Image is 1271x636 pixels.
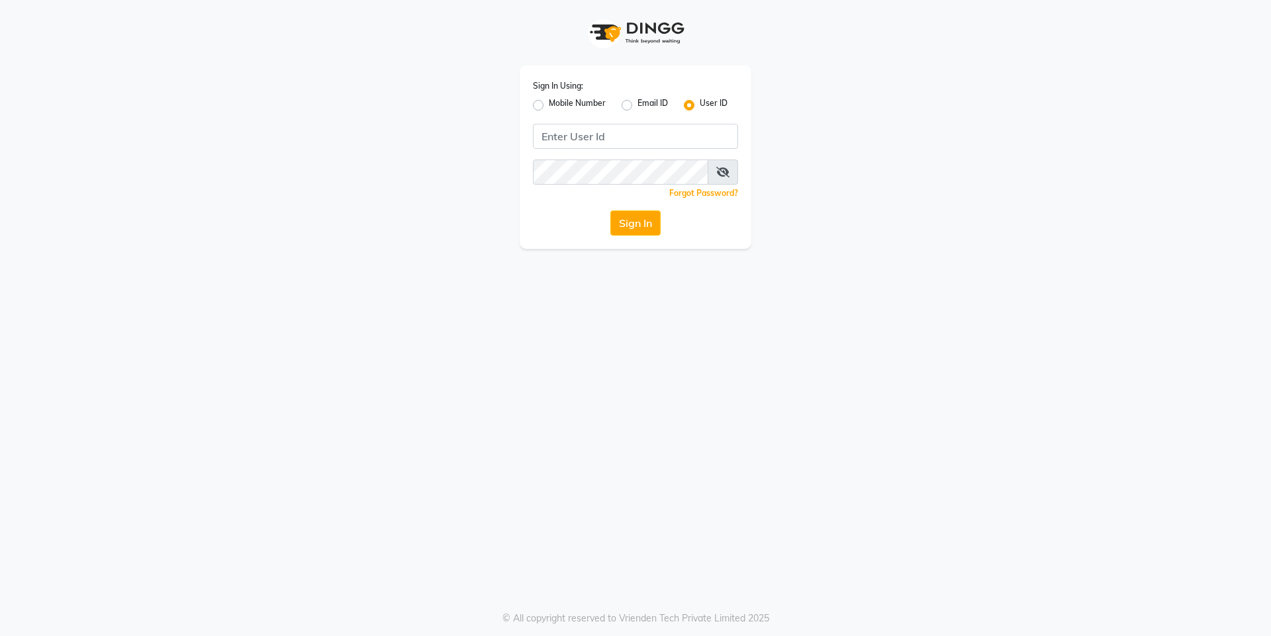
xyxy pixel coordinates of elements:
label: User ID [700,97,728,113]
label: Sign In Using: [533,80,583,92]
input: Username [533,124,738,149]
button: Sign In [610,210,661,236]
label: Email ID [637,97,668,113]
img: logo1.svg [583,13,688,52]
input: Username [533,159,708,185]
a: Forgot Password? [669,188,738,198]
label: Mobile Number [549,97,606,113]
